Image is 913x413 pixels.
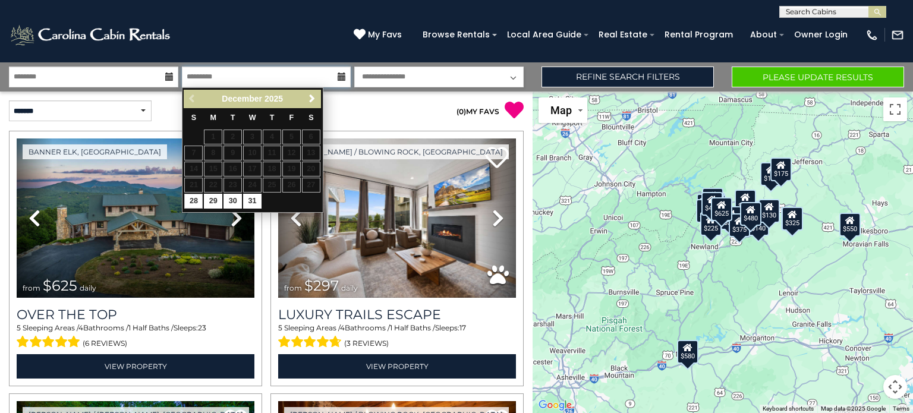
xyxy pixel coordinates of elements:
[760,162,782,186] div: $175
[305,92,320,106] a: Next
[344,336,389,351] span: (3 reviews)
[354,29,405,42] a: My Favs
[223,194,242,209] a: 30
[222,94,262,103] span: December
[593,26,653,44] a: Real Estate
[23,283,40,292] span: from
[17,354,254,379] a: View Property
[198,323,206,332] span: 23
[883,375,907,399] button: Map camera controls
[536,398,575,413] img: Google
[696,198,717,222] div: $230
[711,197,732,221] div: $625
[308,114,313,122] span: Saturday
[17,138,254,298] img: thumbnail_167153549.jpeg
[541,67,714,87] a: Refine Search Filters
[744,26,783,44] a: About
[368,29,402,41] span: My Favs
[740,201,761,225] div: $480
[341,283,358,292] span: daily
[758,199,780,223] div: $130
[782,207,803,231] div: $325
[278,354,516,379] a: View Property
[459,323,466,332] span: 17
[278,138,516,298] img: thumbnail_168695581.jpeg
[184,194,203,209] a: 28
[340,323,345,332] span: 4
[17,323,21,332] span: 5
[284,144,509,159] a: [PERSON_NAME] / Blowing Rock, [GEOGRAPHIC_DATA]
[83,336,127,351] span: (6 reviews)
[17,323,254,351] div: Sleeping Areas / Bathrooms / Sleeps:
[770,157,792,181] div: $175
[204,194,222,209] a: 29
[23,144,167,159] a: Banner Elk, [GEOGRAPHIC_DATA]
[17,307,254,323] a: Over The Top
[839,212,861,236] div: $550
[883,97,907,121] button: Toggle fullscreen view
[270,114,275,122] span: Thursday
[456,107,466,116] span: ( )
[865,29,879,42] img: phone-regular-white.png
[501,26,587,44] a: Local Area Guide
[700,212,722,236] div: $225
[231,114,235,122] span: Tuesday
[278,307,516,323] a: Luxury Trails Escape
[80,283,96,292] span: daily
[735,190,756,213] div: $349
[539,97,587,123] button: Change map style
[891,29,904,42] img: mail-regular-white.png
[550,104,572,116] span: Map
[893,405,909,412] a: Terms (opens in new tab)
[191,114,196,122] span: Sunday
[701,191,723,215] div: $425
[536,398,575,413] a: Open this area in Google Maps (opens a new window)
[459,107,464,116] span: 0
[417,26,496,44] a: Browse Rentals
[788,26,854,44] a: Owner Login
[677,339,698,363] div: $580
[265,94,283,103] span: 2025
[249,114,256,122] span: Wednesday
[243,194,262,209] a: 31
[284,283,302,292] span: from
[278,323,282,332] span: 5
[821,405,886,412] span: Map data ©2025 Google
[78,323,83,332] span: 4
[278,323,516,351] div: Sleeping Areas / Bathrooms / Sleeps:
[128,323,174,332] span: 1 Half Baths /
[456,107,499,116] a: (0)MY FAVS
[763,405,814,413] button: Keyboard shortcuts
[702,187,723,211] div: $125
[729,213,750,237] div: $375
[9,23,174,47] img: White-1-2.png
[210,114,217,122] span: Monday
[43,277,77,294] span: $625
[659,26,739,44] a: Rental Program
[748,212,769,235] div: $140
[307,94,317,103] span: Next
[390,323,435,332] span: 1 Half Baths /
[732,67,904,87] button: Please Update Results
[289,114,294,122] span: Friday
[304,277,339,294] span: $297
